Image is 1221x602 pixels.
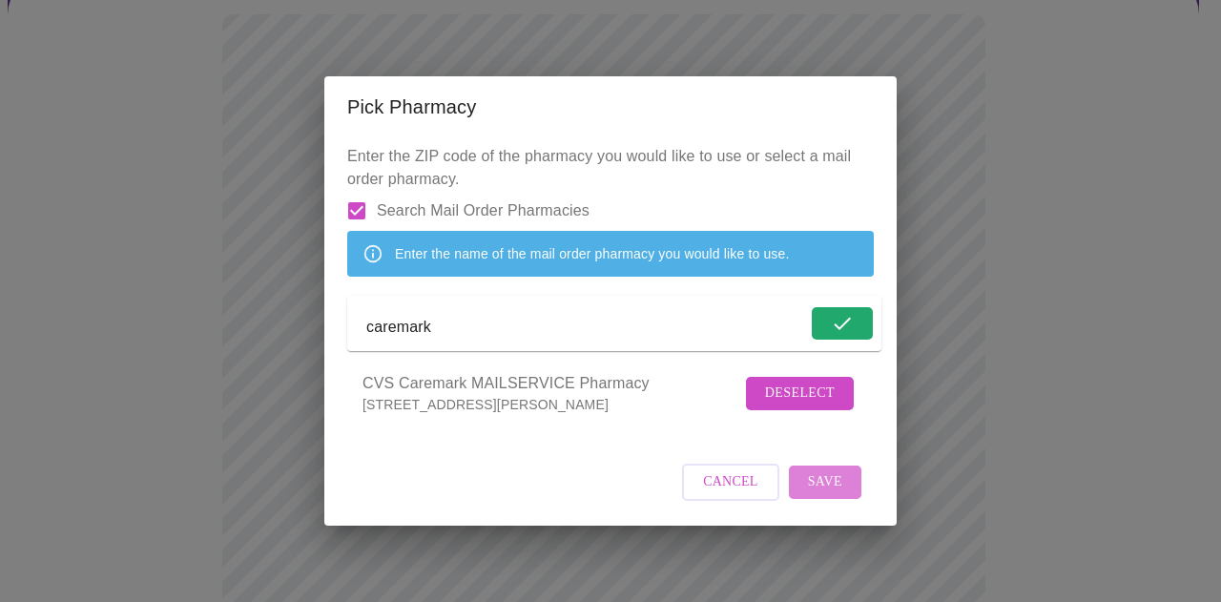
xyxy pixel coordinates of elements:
span: Cancel [703,470,758,494]
p: Enter the ZIP code of the pharmacy you would like to use or select a mail order pharmacy. [347,145,874,435]
button: Deselect [746,377,854,410]
button: Save [789,466,861,499]
p: [STREET_ADDRESS][PERSON_NAME] [362,395,741,414]
div: Enter the name of the mail order pharmacy you would like to use. [395,237,789,271]
input: Send a message to your care team [366,312,807,343]
span: Deselect [765,382,835,405]
button: Cancel [682,464,779,501]
span: CVS Caremark MAILSERVICE Pharmacy [362,372,741,395]
h2: Pick Pharmacy [347,92,874,122]
span: Save [808,470,842,494]
span: Search Mail Order Pharmacies [377,199,590,222]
